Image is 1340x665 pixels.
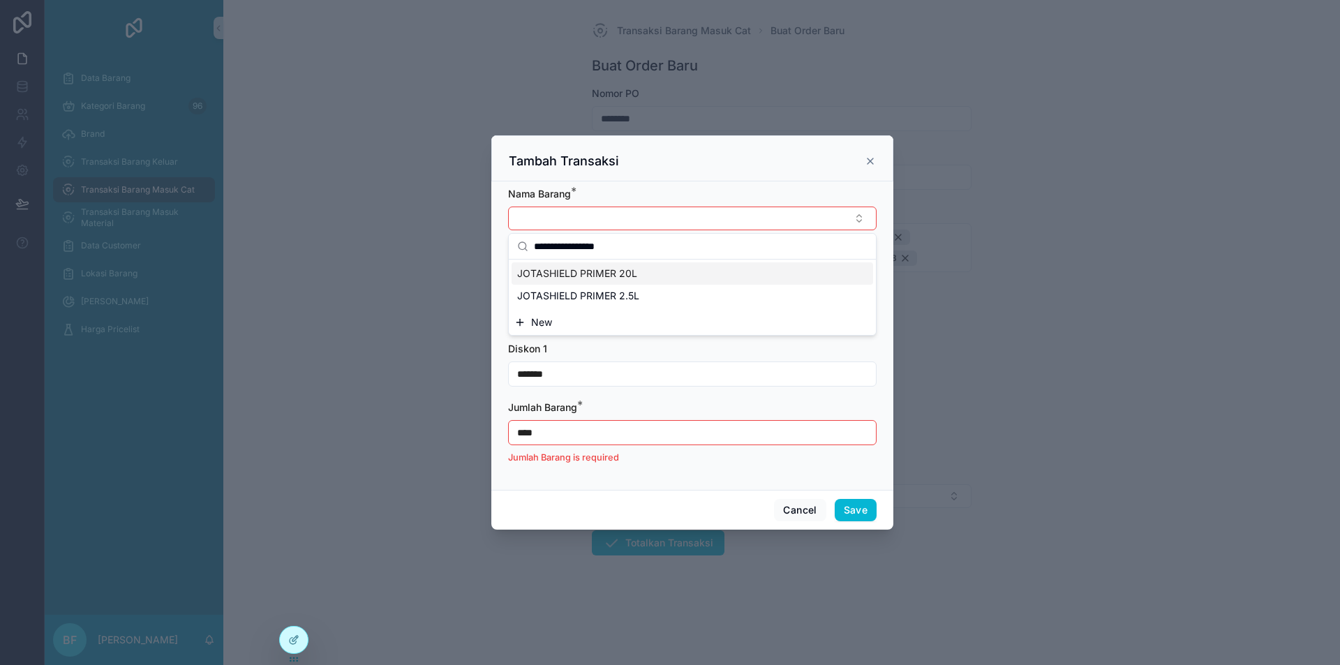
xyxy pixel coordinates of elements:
span: JOTASHIELD PRIMER 2.5L [517,289,639,303]
span: Nama Barang [508,188,571,200]
button: New [514,315,870,329]
h3: Tambah Transaksi [509,153,619,170]
span: JOTASHIELD PRIMER 20L [517,267,637,281]
span: New [531,315,552,329]
span: Diskon 1 [508,343,547,354]
span: Jumlah Barang [508,401,577,413]
p: Jumlah Barang is required [508,451,877,465]
div: Suggestions [509,260,876,310]
button: Select Button [508,207,877,230]
button: Save [835,499,877,521]
button: Cancel [774,499,826,521]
